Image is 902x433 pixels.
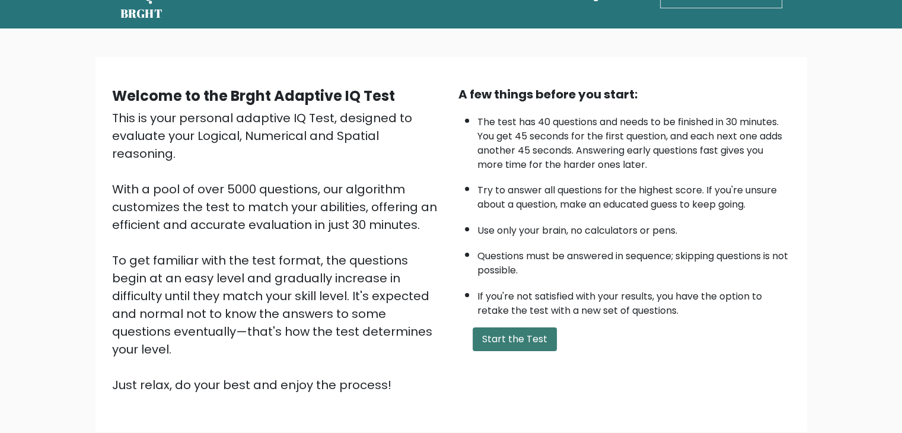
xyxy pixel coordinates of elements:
[458,85,791,103] div: A few things before you start:
[477,284,791,318] li: If you're not satisfied with your results, you have the option to retake the test with a new set ...
[477,243,791,278] li: Questions must be answered in sequence; skipping questions is not possible.
[120,7,163,21] h5: BRGHT
[473,327,557,351] button: Start the Test
[112,86,395,106] b: Welcome to the Brght Adaptive IQ Test
[477,177,791,212] li: Try to answer all questions for the highest score. If you're unsure about a question, make an edu...
[477,218,791,238] li: Use only your brain, no calculators or pens.
[112,109,444,394] div: This is your personal adaptive IQ Test, designed to evaluate your Logical, Numerical and Spatial ...
[477,109,791,172] li: The test has 40 questions and needs to be finished in 30 minutes. You get 45 seconds for the firs...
